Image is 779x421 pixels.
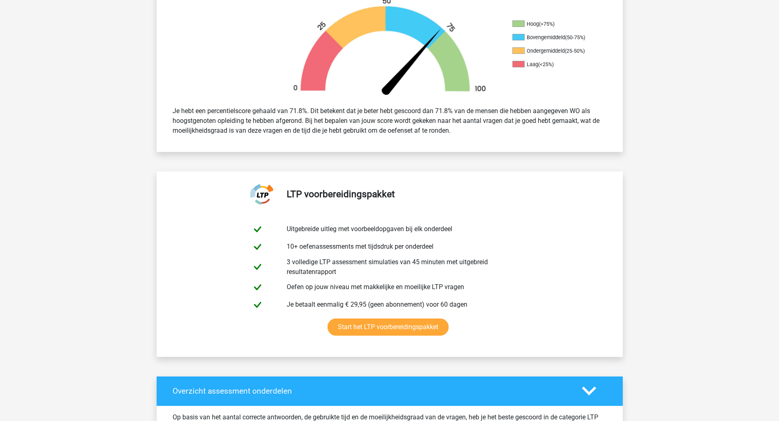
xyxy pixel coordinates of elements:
[538,61,554,67] div: (<25%)
[565,48,585,54] div: (25-50%)
[512,61,594,68] li: Laag
[173,386,570,396] h4: Overzicht assessment onderdelen
[512,47,594,55] li: Ondergemiddeld
[512,34,594,41] li: Bovengemiddeld
[512,20,594,28] li: Hoog
[565,34,585,40] div: (50-75%)
[166,103,613,139] div: Je hebt een percentielscore gehaald van 71.8%. Dit betekent dat je beter hebt gescoord dan 71.8% ...
[539,21,555,27] div: (>75%)
[328,319,449,336] a: Start het LTP voorbereidingspakket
